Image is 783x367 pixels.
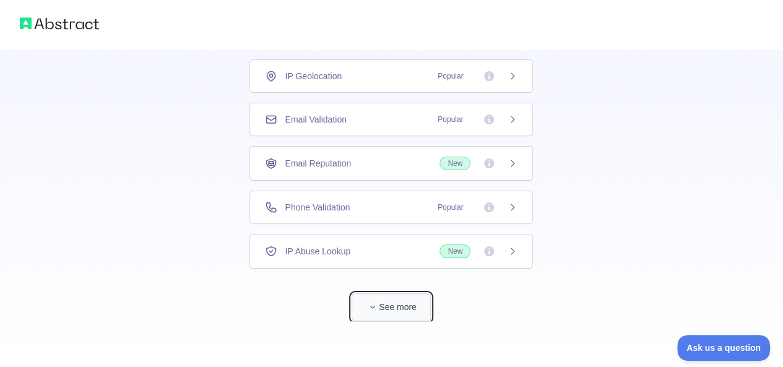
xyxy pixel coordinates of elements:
[285,113,346,126] span: Email Validation
[285,70,342,82] span: IP Geolocation
[439,244,470,258] span: New
[677,335,771,361] iframe: Toggle Customer Support
[285,245,350,257] span: IP Abuse Lookup
[285,157,351,170] span: Email Reputation
[352,293,431,321] button: See more
[430,201,470,214] span: Popular
[285,201,350,214] span: Phone Validation
[430,70,470,82] span: Popular
[439,157,470,170] span: New
[20,15,99,32] img: Abstract logo
[430,113,470,126] span: Popular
